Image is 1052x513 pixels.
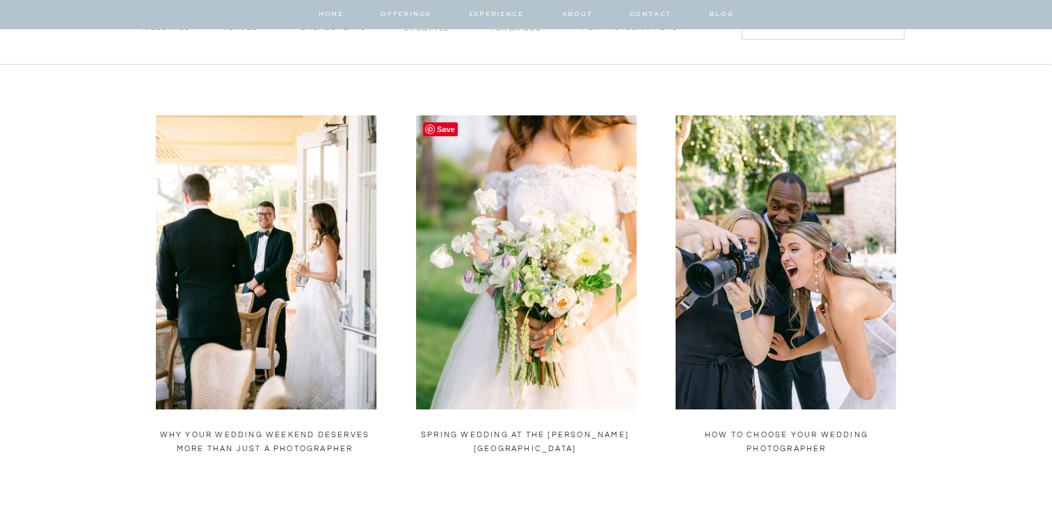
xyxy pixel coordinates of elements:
[404,24,458,38] a: lifestyle
[156,115,376,409] img: Florist and wedding planner Tyler Speier talks with bride and groom during their private receptio...
[301,23,378,38] a: Engagements
[708,9,735,26] a: BLOG
[676,115,896,409] img: los angeles wedding photographer magnolia west photography showing the bride and groom how beauti...
[582,23,688,38] a: for photographers
[465,9,527,26] a: EXPERIENCE
[491,24,545,38] a: for brides
[142,23,197,38] a: Weddings
[381,9,431,26] a: offerings
[705,431,868,453] a: How to Choose Your Wedding Photographer
[160,431,370,453] a: Why Your Wedding Weekend Deserves More Than Just a Photographer
[537,9,617,26] a: about
[223,23,278,38] a: VENUES
[416,115,637,409] a: Spring Wedding at The Langham Pasadena
[318,9,344,26] a: home
[423,122,458,136] span: Save
[622,9,679,26] a: contact
[421,431,629,453] a: Spring Wedding at The [PERSON_NAME][GEOGRAPHIC_DATA]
